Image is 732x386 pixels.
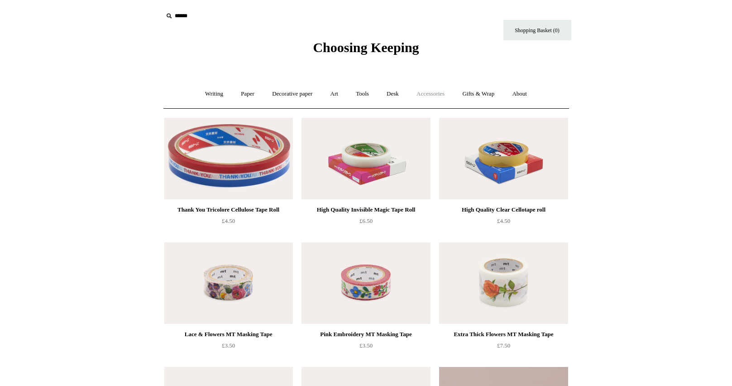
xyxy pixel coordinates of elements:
[439,242,568,324] img: Extra Thick Flowers MT Masking Tape
[359,342,373,349] span: £3.50
[222,342,235,349] span: £3.50
[233,82,263,106] a: Paper
[497,342,510,349] span: £7.50
[167,329,291,340] div: Lace & Flowers MT Masking Tape
[301,242,430,324] img: Pink Embroidery MT Masking Tape
[439,118,568,199] a: High Quality Clear Cellotape roll High Quality Clear Cellotape roll
[301,242,430,324] a: Pink Embroidery MT Masking Tape Pink Embroidery MT Masking Tape
[441,204,565,215] div: High Quality Clear Cellotape roll
[264,82,321,106] a: Decorative paper
[408,82,453,106] a: Accessories
[378,82,407,106] a: Desk
[301,329,430,366] a: Pink Embroidery MT Masking Tape £3.50
[504,82,535,106] a: About
[164,242,293,324] img: Lace & Flowers MT Masking Tape
[503,20,571,40] a: Shopping Basket (0)
[164,118,293,199] img: Thank You Tricolore Cellulose Tape Roll
[164,242,293,324] a: Lace & Flowers MT Masking Tape Lace & Flowers MT Masking Tape
[322,82,346,106] a: Art
[164,204,293,241] a: Thank You Tricolore Cellulose Tape Roll £4.50
[497,217,510,224] span: £4.50
[439,242,568,324] a: Extra Thick Flowers MT Masking Tape Extra Thick Flowers MT Masking Tape
[313,47,419,53] a: Choosing Keeping
[301,118,430,199] img: High Quality Invisible Magic Tape Roll
[304,204,428,215] div: High Quality Invisible Magic Tape Roll
[454,82,502,106] a: Gifts & Wrap
[301,118,430,199] a: High Quality Invisible Magic Tape Roll High Quality Invisible Magic Tape Roll
[164,329,293,366] a: Lace & Flowers MT Masking Tape £3.50
[359,217,373,224] span: £6.50
[439,204,568,241] a: High Quality Clear Cellotape roll £4.50
[197,82,231,106] a: Writing
[313,40,419,55] span: Choosing Keeping
[441,329,565,340] div: Extra Thick Flowers MT Masking Tape
[304,329,428,340] div: Pink Embroidery MT Masking Tape
[164,118,293,199] a: Thank You Tricolore Cellulose Tape Roll Thank You Tricolore Cellulose Tape Roll
[222,217,235,224] span: £4.50
[348,82,377,106] a: Tools
[439,329,568,366] a: Extra Thick Flowers MT Masking Tape £7.50
[439,118,568,199] img: High Quality Clear Cellotape roll
[167,204,291,215] div: Thank You Tricolore Cellulose Tape Roll
[301,204,430,241] a: High Quality Invisible Magic Tape Roll £6.50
